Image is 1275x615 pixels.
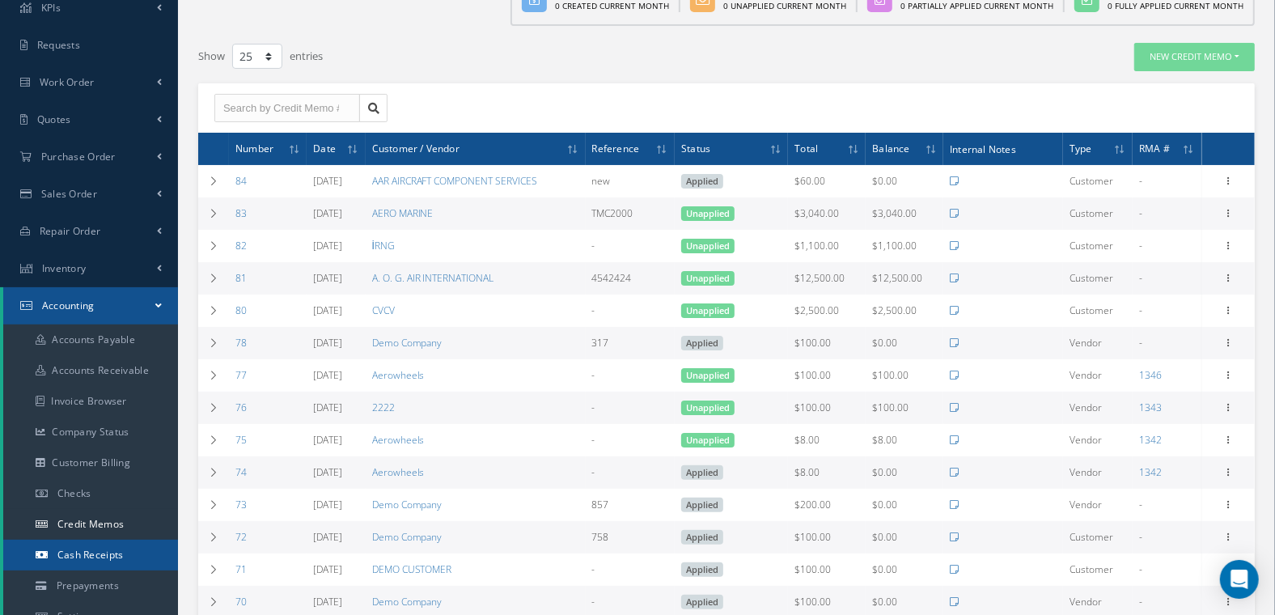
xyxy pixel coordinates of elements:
[1063,359,1133,392] td: Vendor
[235,465,247,479] a: 74
[1063,489,1133,521] td: Vendor
[681,239,735,253] span: unapplied
[372,174,538,188] a: AAR AIRCRAFT COMPONENT SERVICES
[235,562,247,576] a: 71
[1220,560,1259,599] div: Open Intercom Messenger
[1063,327,1133,359] td: Vendor
[586,359,676,392] td: -
[1139,465,1162,479] a: 1342
[866,359,943,392] td: $100.00
[3,287,178,324] a: Accounting
[586,197,676,230] td: TMC2000
[866,327,943,359] td: $0.00
[40,224,101,238] span: Repair Order
[681,595,723,609] span: applied
[307,295,365,327] td: [DATE]
[788,165,866,197] td: $60.00
[235,368,247,382] a: 77
[57,579,119,592] span: Prepayments
[3,324,178,355] a: Accounts Payable
[41,187,97,201] span: Sales Order
[1139,530,1142,544] span: -
[3,386,178,417] a: Invoice Browser
[235,140,273,155] span: Number
[788,359,866,392] td: $100.00
[372,206,434,220] a: AERO MARINE
[950,141,1016,156] span: Internal Notes
[372,595,443,609] a: Demo Company
[1063,553,1133,586] td: Customer
[235,498,247,511] a: 73
[586,456,676,489] td: -
[586,424,676,456] td: -
[586,489,676,521] td: 857
[681,271,735,286] span: unapplied
[866,424,943,456] td: $8.00
[3,509,178,540] a: Credit Memos
[307,359,365,392] td: [DATE]
[235,401,247,414] a: 76
[372,303,395,317] a: CVCV
[235,174,247,188] a: 84
[307,553,365,586] td: [DATE]
[586,262,676,295] td: 4542424
[3,570,178,601] a: Prepayments
[235,206,247,220] a: 83
[1139,303,1142,317] span: -
[1063,424,1133,456] td: Vendor
[372,271,494,285] a: A. O. G. AIR INTERNATIONAL
[3,355,178,386] a: Accounts Receivable
[372,562,452,576] a: DEMO CUSTOMER
[307,521,365,553] td: [DATE]
[788,553,866,586] td: $100.00
[872,140,909,155] span: Balance
[866,197,943,230] td: $3,040.00
[788,295,866,327] td: $2,500.00
[788,197,866,230] td: $3,040.00
[57,486,91,500] span: Checks
[372,433,425,447] a: Aerowheels
[1139,271,1142,285] span: -
[307,424,365,456] td: [DATE]
[57,548,124,562] span: Cash Receipts
[866,262,943,295] td: $12,500.00
[866,230,943,262] td: $1,100.00
[372,368,425,382] a: Aerowheels
[1139,401,1162,414] a: 1343
[198,42,225,65] label: Show
[866,392,943,424] td: $100.00
[866,521,943,553] td: $0.00
[3,478,178,509] a: Checks
[681,562,723,577] span: applied
[372,498,443,511] a: Demo Company
[681,401,735,415] span: unapplied
[1139,595,1142,609] span: -
[866,165,943,197] td: $0.00
[681,465,723,480] span: applied
[681,336,723,350] span: applied
[681,303,735,318] span: unapplied
[372,140,460,155] span: Customer / Vendor
[235,595,247,609] a: 70
[307,456,365,489] td: [DATE]
[788,489,866,521] td: $200.00
[41,1,61,15] span: KPIs
[235,530,247,544] a: 72
[307,392,365,424] td: [DATE]
[1139,336,1142,350] span: -
[3,540,178,570] a: Cash Receipts
[788,521,866,553] td: $100.00
[307,197,365,230] td: [DATE]
[788,456,866,489] td: $8.00
[1139,174,1142,188] span: -
[1063,392,1133,424] td: Vendor
[1139,562,1142,576] span: -
[3,417,178,447] a: Company Status
[586,392,676,424] td: -
[1139,206,1142,220] span: -
[866,456,943,489] td: $0.00
[1139,368,1162,382] a: 1346
[788,262,866,295] td: $12,500.00
[586,295,676,327] td: -
[866,295,943,327] td: $2,500.00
